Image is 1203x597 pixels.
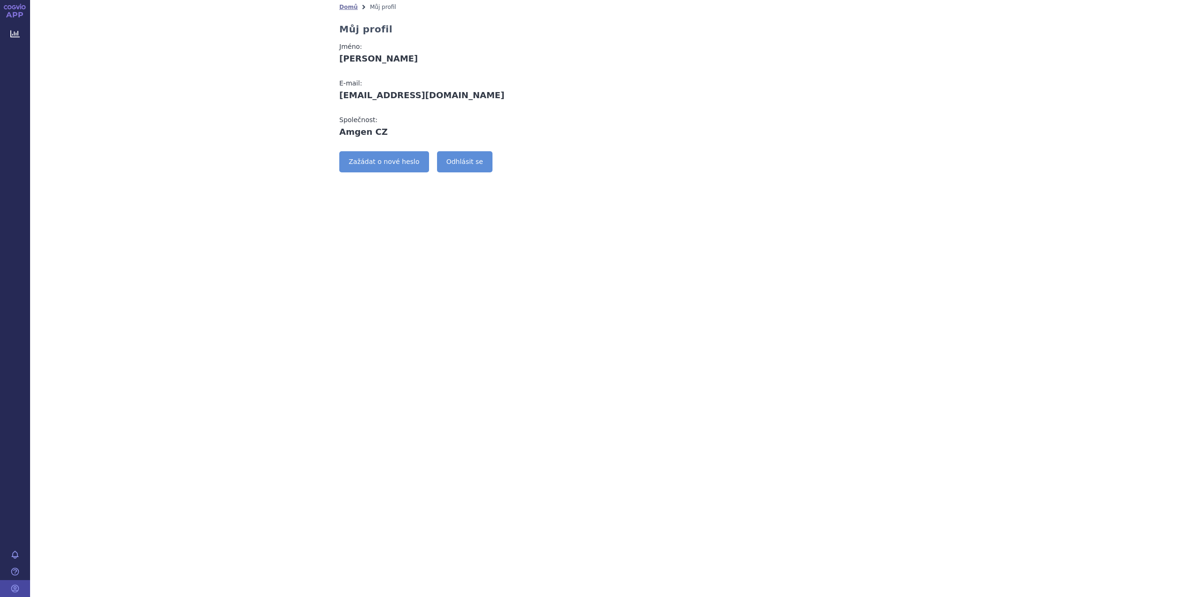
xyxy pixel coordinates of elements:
a: Zažádat o nové heslo [339,151,429,172]
div: Amgen CZ [339,127,561,137]
div: Společnost: [339,115,561,125]
h2: Můj profil [339,23,392,35]
a: Odhlásit se [437,151,492,172]
div: [EMAIL_ADDRESS][DOMAIN_NAME] [339,90,561,101]
div: [PERSON_NAME] [339,54,561,64]
div: E-mail: [339,78,561,88]
a: Domů [339,4,358,10]
div: Jméno: [339,41,561,52]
